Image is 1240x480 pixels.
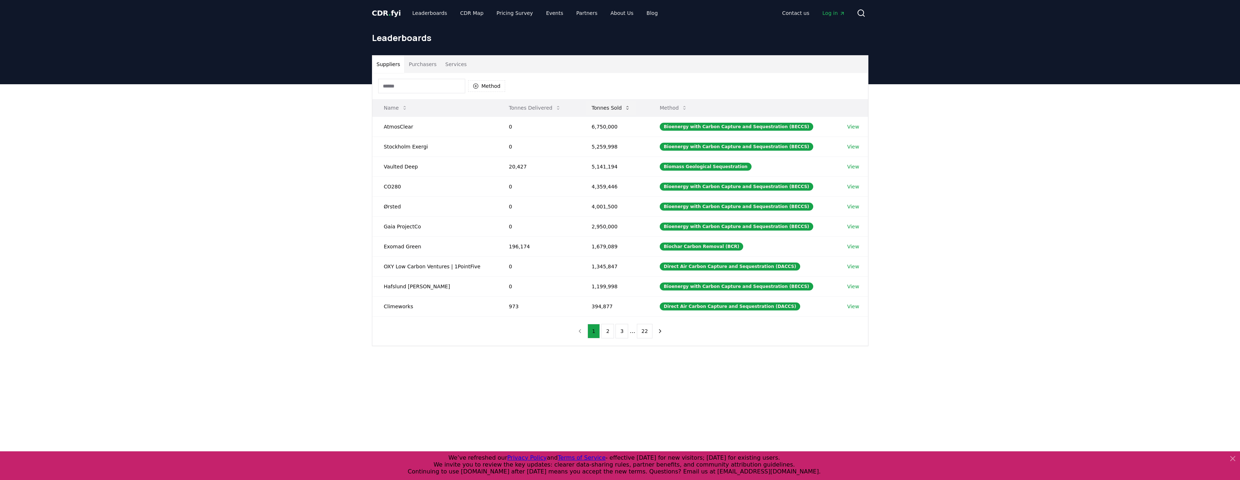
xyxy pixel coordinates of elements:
[580,216,648,236] td: 2,950,000
[580,117,648,137] td: 6,750,000
[660,282,813,290] div: Bioenergy with Carbon Capture and Sequestration (BECCS)
[497,196,580,216] td: 0
[503,101,567,115] button: Tonnes Delivered
[776,7,815,20] a: Contact us
[601,324,614,338] button: 2
[660,163,752,171] div: Biomass Geological Sequestration
[822,9,845,17] span: Log in
[654,324,666,338] button: next page
[372,296,498,316] td: Climeworks
[372,9,401,17] span: CDR fyi
[454,7,489,20] a: CDR Map
[372,56,405,73] button: Suppliers
[847,223,859,230] a: View
[497,137,580,156] td: 0
[372,117,498,137] td: AtmosClear
[580,256,648,276] td: 1,345,847
[847,143,859,150] a: View
[588,324,600,338] button: 1
[372,156,498,176] td: Vaulted Deep
[847,283,859,290] a: View
[847,163,859,170] a: View
[847,123,859,130] a: View
[468,80,506,92] button: Method
[580,137,648,156] td: 5,259,998
[847,303,859,310] a: View
[372,276,498,296] td: Hafslund [PERSON_NAME]
[580,296,648,316] td: 394,877
[372,137,498,156] td: Stockholm Exergi
[580,176,648,196] td: 4,359,446
[372,236,498,256] td: Exomad Green
[580,156,648,176] td: 5,141,194
[654,101,693,115] button: Method
[847,263,859,270] a: View
[404,56,441,73] button: Purchasers
[580,276,648,296] td: 1,199,998
[847,243,859,250] a: View
[372,256,498,276] td: OXY Low Carbon Ventures | 1PointFive
[660,302,800,310] div: Direct Air Carbon Capture and Sequestration (DACCS)
[641,7,664,20] a: Blog
[570,7,603,20] a: Partners
[491,7,539,20] a: Pricing Survey
[660,203,813,211] div: Bioenergy with Carbon Capture and Sequestration (BECCS)
[497,256,580,276] td: 0
[615,324,628,338] button: 3
[441,56,471,73] button: Services
[660,243,743,251] div: Biochar Carbon Removal (BCR)
[497,236,580,256] td: 196,174
[388,9,391,17] span: .
[372,176,498,196] td: CO280
[378,101,413,115] button: Name
[817,7,851,20] a: Log in
[372,32,868,44] h1: Leaderboards
[497,117,580,137] td: 0
[660,263,800,270] div: Direct Air Carbon Capture and Sequestration (DACCS)
[497,216,580,236] td: 0
[372,216,498,236] td: Gaia ProjectCo
[630,327,635,335] li: ...
[406,7,453,20] a: Leaderboards
[497,276,580,296] td: 0
[637,324,653,338] button: 22
[776,7,851,20] nav: Main
[406,7,663,20] nav: Main
[847,183,859,190] a: View
[580,196,648,216] td: 4,001,500
[660,123,813,131] div: Bioenergy with Carbon Capture and Sequestration (BECCS)
[847,203,859,210] a: View
[580,236,648,256] td: 1,679,089
[660,143,813,151] div: Bioenergy with Carbon Capture and Sequestration (BECCS)
[497,296,580,316] td: 973
[372,8,401,18] a: CDR.fyi
[586,101,636,115] button: Tonnes Sold
[660,183,813,191] div: Bioenergy with Carbon Capture and Sequestration (BECCS)
[497,156,580,176] td: 20,427
[540,7,569,20] a: Events
[660,223,813,231] div: Bioenergy with Carbon Capture and Sequestration (BECCS)
[372,196,498,216] td: Ørsted
[605,7,639,20] a: About Us
[497,176,580,196] td: 0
